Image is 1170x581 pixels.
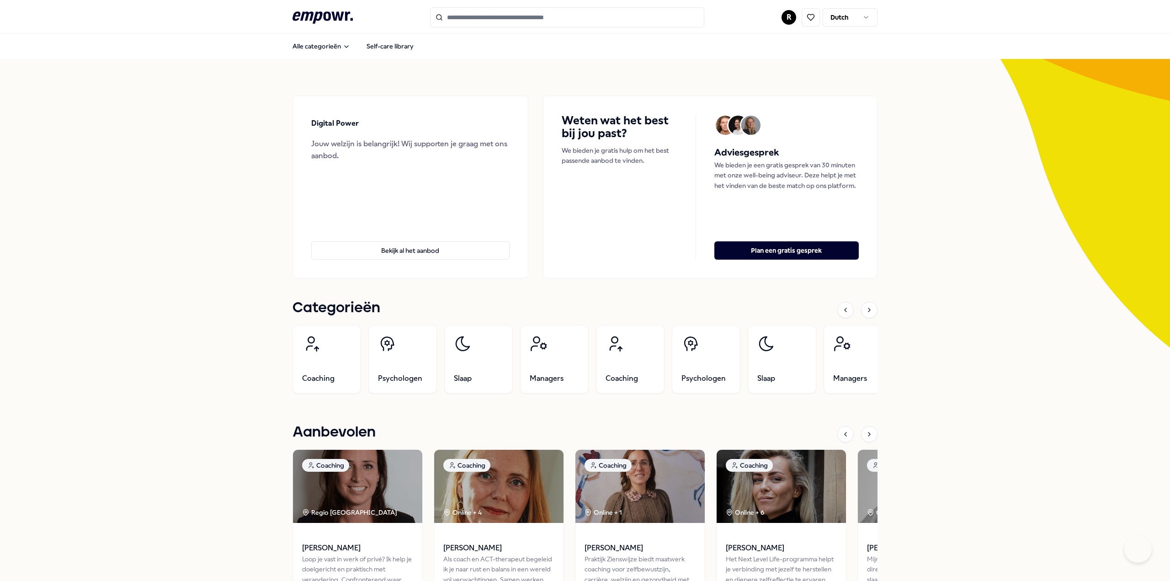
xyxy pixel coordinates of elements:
span: [PERSON_NAME] [443,542,554,554]
span: Psychologen [378,373,422,384]
a: Self-care library [359,37,421,55]
div: Online + 1 [585,507,622,517]
h4: Weten wat het best bij jou past? [562,114,677,140]
a: Psychologen [368,325,437,394]
p: We bieden je een gratis gesprek van 30 minuten met onze well-being adviseur. Deze helpt je met he... [714,160,859,191]
img: Avatar [729,116,748,135]
img: Avatar [741,116,760,135]
button: R [782,10,796,25]
div: Coaching [585,459,632,472]
a: Managers [520,325,589,394]
img: package image [717,450,846,523]
input: Search for products, categories or subcategories [430,7,704,27]
div: Coaching [302,459,349,472]
span: [PERSON_NAME] [302,542,413,554]
a: Bekijk al het aanbod [311,227,510,260]
span: Coaching [302,373,335,384]
div: Online + 7 [867,507,905,517]
img: Avatar [716,116,735,135]
a: Slaap [444,325,513,394]
p: We bieden je gratis hulp om het best passende aanbod te vinden. [562,145,677,166]
span: [PERSON_NAME] [585,542,696,554]
span: Psychologen [681,373,726,384]
div: Online + 4 [443,507,482,517]
a: Coaching [292,325,361,394]
button: Bekijk al het aanbod [311,241,510,260]
a: Managers [824,325,892,394]
span: Slaap [757,373,775,384]
span: Managers [530,373,564,384]
p: Digital Power [311,117,359,129]
h1: Aanbevolen [292,421,376,444]
div: Coaching [443,459,490,472]
h1: Categorieën [292,297,380,320]
a: Slaap [748,325,816,394]
img: package image [434,450,564,523]
span: Managers [833,373,867,384]
button: Alle categorieën [285,37,357,55]
div: Coaching [867,459,914,472]
img: package image [575,450,705,523]
div: Jouw welzijn is belangrijk! Wij supporten je graag met ons aanbod. [311,138,510,161]
span: Slaap [454,373,472,384]
div: Online + 6 [726,507,764,517]
span: [PERSON_NAME] [867,542,978,554]
a: Coaching [596,325,665,394]
iframe: Help Scout Beacon - Open [1124,535,1152,563]
span: [PERSON_NAME] [726,542,837,554]
span: Coaching [606,373,638,384]
div: Regio [GEOGRAPHIC_DATA] [302,507,399,517]
img: package image [858,450,987,523]
div: Coaching [726,459,773,472]
nav: Main [285,37,421,55]
a: Psychologen [672,325,740,394]
img: package image [293,450,422,523]
h5: Adviesgesprek [714,145,859,160]
button: Plan een gratis gesprek [714,241,859,260]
